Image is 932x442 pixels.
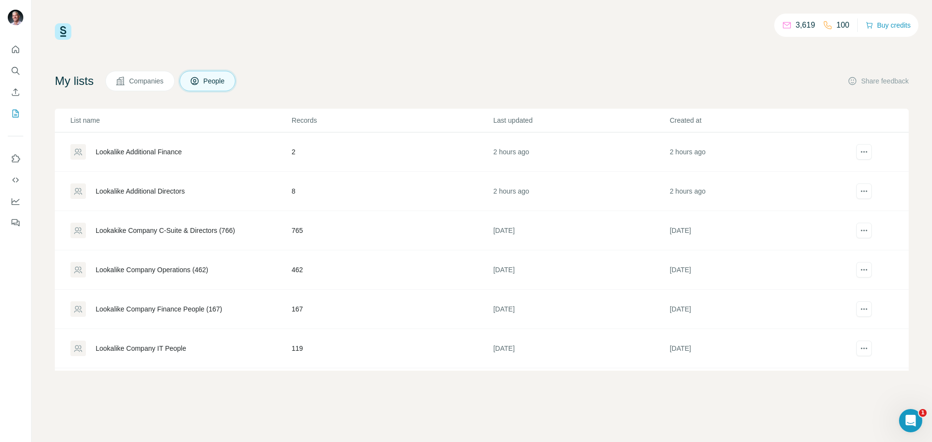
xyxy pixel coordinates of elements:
button: Share feedback [848,76,909,86]
div: Lookalike Additional Directors [96,186,185,196]
td: 2 hours ago [669,172,846,211]
button: Search [8,62,23,80]
td: 462 [291,250,493,290]
div: Lookalike Company Finance People (167) [96,304,222,314]
td: [DATE] [669,290,846,329]
button: actions [856,341,872,356]
button: actions [856,183,872,199]
div: Lookalike Company Operations (462) [96,265,208,275]
td: 2 [291,132,493,172]
td: [DATE] [493,290,669,329]
td: [DATE] [493,211,669,250]
button: Quick start [8,41,23,58]
td: [DATE] [669,329,846,368]
button: Buy credits [865,18,911,32]
td: [DATE] [493,250,669,290]
iframe: Intercom live chat [899,409,922,432]
td: [DATE] [669,368,846,408]
p: Last updated [493,115,668,125]
td: [DATE] [493,329,669,368]
button: Enrich CSV [8,83,23,101]
td: 2 hours ago [493,172,669,211]
button: Dashboard [8,193,23,210]
td: 8 [291,172,493,211]
button: actions [856,262,872,278]
td: [DATE] [493,368,669,408]
span: 1 [919,409,927,417]
img: Surfe Logo [55,23,71,40]
p: Records [292,115,492,125]
td: [DATE] [669,211,846,250]
td: 104 [291,368,493,408]
span: People [203,76,226,86]
td: 119 [291,329,493,368]
p: Created at [670,115,845,125]
span: Companies [129,76,165,86]
button: actions [856,144,872,160]
button: My lists [8,105,23,122]
button: actions [856,223,872,238]
td: 2 hours ago [493,132,669,172]
button: Feedback [8,214,23,231]
div: Lookakike Company C-Suite & Directors (766) [96,226,235,235]
img: Avatar [8,10,23,25]
td: 765 [291,211,493,250]
h4: My lists [55,73,94,89]
p: 3,619 [796,19,815,31]
td: [DATE] [669,250,846,290]
div: Lookalike Company IT People [96,344,186,353]
button: actions [856,301,872,317]
p: List name [70,115,291,125]
div: Lookalike Additional Finance [96,147,182,157]
button: Use Surfe API [8,171,23,189]
td: 167 [291,290,493,329]
p: 100 [836,19,849,31]
td: 2 hours ago [669,132,846,172]
button: Use Surfe on LinkedIn [8,150,23,167]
